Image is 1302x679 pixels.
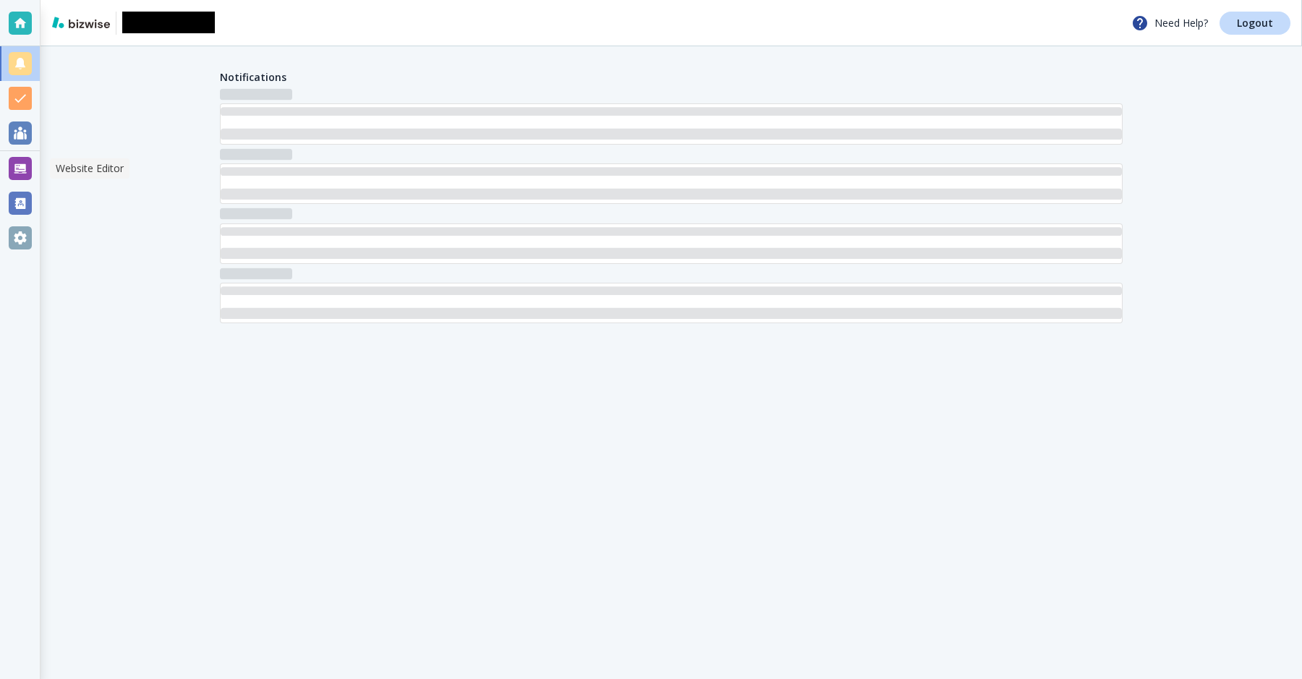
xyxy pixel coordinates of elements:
[52,17,110,28] img: bizwise
[220,69,286,85] h4: Notifications
[1131,14,1208,32] p: Need Help?
[56,161,124,176] p: Website Editor
[122,12,215,33] img: Antonio Clarke
[1237,18,1273,28] p: Logout
[1220,12,1290,35] a: Logout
